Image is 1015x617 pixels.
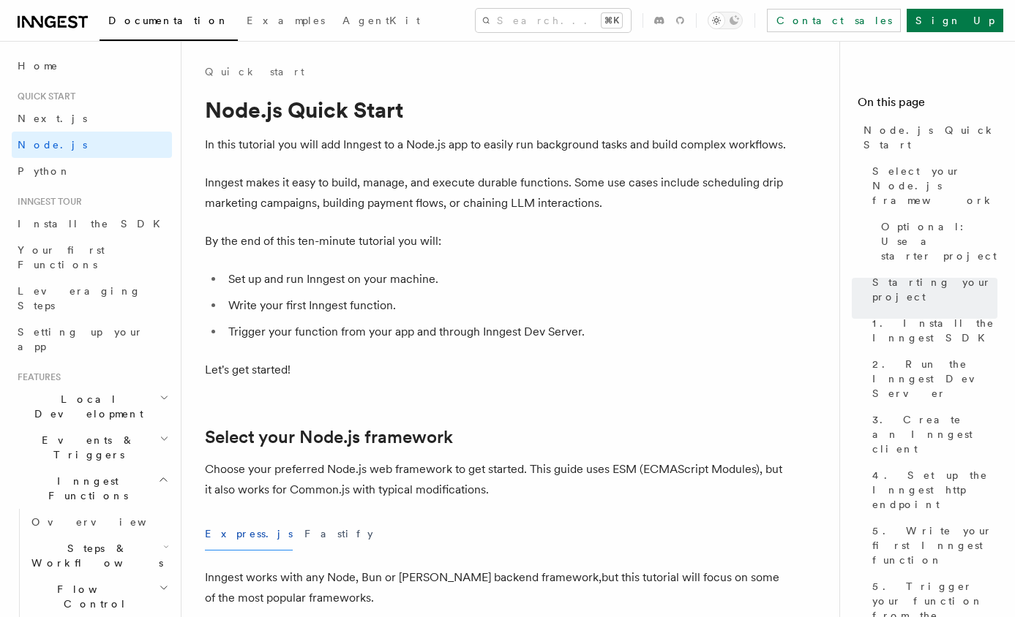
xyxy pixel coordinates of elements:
[872,412,997,456] span: 3. Create an Inngest client
[872,275,997,304] span: Starting your project
[247,15,325,26] span: Examples
[12,158,172,184] a: Python
[12,468,172,509] button: Inngest Functions
[18,113,87,124] span: Next.js
[304,518,373,550] button: Fastify
[26,535,172,576] button: Steps & Workflows
[12,371,61,383] span: Features
[476,9,631,32] button: Search...⌘K
[224,322,790,342] li: Trigger your function from your app and through Inngest Dev Server.
[238,4,334,39] a: Examples
[26,541,163,570] span: Steps & Workflows
[12,392,160,421] span: Local Development
[224,269,790,289] li: Set up and run Inngest on your machine.
[18,165,71,177] span: Python
[866,158,997,213] a: Select your Node.js framework
[205,459,790,500] p: Choose your preferred Node.js web framework to get started. This guide uses ESM (ECMAScript Modul...
[875,213,997,269] a: Optional: Use a starter project
[866,518,997,573] a: 5. Write your first Inngest function
[224,295,790,316] li: Write your first Inngest function.
[866,406,997,462] a: 3. Create an Inngest client
[26,576,172,617] button: Flow Control
[342,15,420,26] span: AgentKit
[205,64,304,79] a: Quick start
[12,53,172,79] a: Home
[12,91,75,102] span: Quick start
[858,94,997,117] h4: On this page
[26,509,172,535] a: Overview
[12,196,82,208] span: Inngest tour
[205,427,453,447] a: Select your Node.js framework
[18,218,169,230] span: Install the SDK
[12,474,158,503] span: Inngest Functions
[205,518,293,550] button: Express.js
[858,117,997,158] a: Node.js Quick Start
[26,582,159,611] span: Flow Control
[12,105,172,132] a: Next.js
[12,278,172,319] a: Leveraging Steps
[205,360,790,380] p: Let's get started!
[866,351,997,406] a: 2. Run the Inngest Dev Server
[12,237,172,278] a: Your first Functions
[31,516,182,528] span: Overview
[205,96,790,123] h1: Node.js Quick Start
[334,4,429,39] a: AgentKit
[602,13,622,28] kbd: ⌘K
[767,9,901,32] a: Contact sales
[12,433,160,462] span: Events & Triggers
[881,219,997,263] span: Optional: Use a starter project
[872,523,997,567] span: 5. Write your first Inngest function
[205,173,790,213] p: Inngest makes it easy to build, manage, and execute durable functions. Some use cases include sch...
[108,15,229,26] span: Documentation
[866,462,997,518] a: 4. Set up the Inngest http endpoint
[872,468,997,512] span: 4. Set up the Inngest http endpoint
[866,269,997,310] a: Starting your project
[864,123,997,152] span: Node.js Quick Start
[907,9,1003,32] a: Sign Up
[866,310,997,351] a: 1. Install the Inngest SDK
[18,326,143,352] span: Setting up your app
[205,231,790,251] p: By the end of this ten-minute tutorial you will:
[18,58,59,73] span: Home
[18,244,105,270] span: Your first Functions
[872,357,997,401] span: 2. Run the Inngest Dev Server
[205,135,790,155] p: In this tutorial you will add Inngest to a Node.js app to easily run background tasks and build c...
[872,316,997,345] span: 1. Install the Inngest SDK
[708,12,743,29] button: Toggle dark mode
[100,4,238,41] a: Documentation
[205,567,790,608] p: Inngest works with any Node, Bun or [PERSON_NAME] backend framework,but this tutorial will focus ...
[12,132,172,158] a: Node.js
[12,319,172,360] a: Setting up your app
[18,139,87,151] span: Node.js
[872,164,997,208] span: Select your Node.js framework
[18,285,141,311] span: Leveraging Steps
[12,211,172,237] a: Install the SDK
[12,427,172,468] button: Events & Triggers
[12,386,172,427] button: Local Development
